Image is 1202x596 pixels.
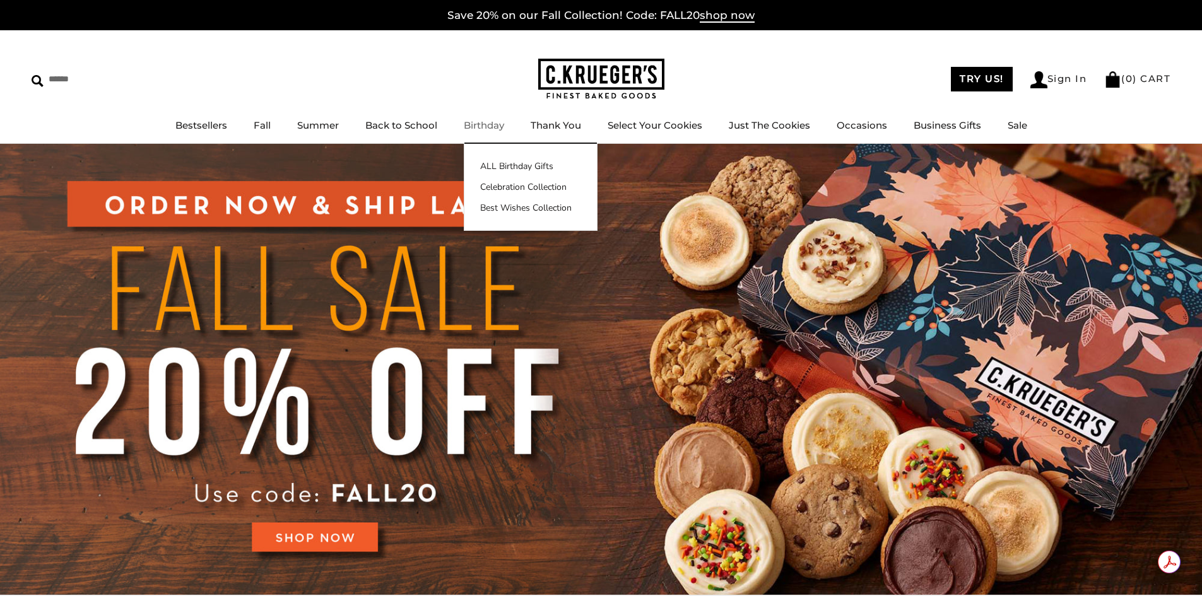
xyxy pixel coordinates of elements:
[175,119,227,131] a: Bestsellers
[464,201,597,214] a: Best Wishes Collection
[447,9,755,23] a: Save 20% on our Fall Collection! Code: FALL20shop now
[365,119,437,131] a: Back to School
[32,75,44,87] img: Search
[1030,71,1047,88] img: Account
[464,119,504,131] a: Birthday
[1126,73,1133,85] span: 0
[531,119,581,131] a: Thank You
[32,69,182,89] input: Search
[464,160,597,173] a: ALL Birthday Gifts
[1104,71,1121,88] img: Bag
[1030,71,1087,88] a: Sign In
[608,119,702,131] a: Select Your Cookies
[464,180,597,194] a: Celebration Collection
[837,119,887,131] a: Occasions
[729,119,810,131] a: Just The Cookies
[254,119,271,131] a: Fall
[538,59,664,100] img: C.KRUEGER'S
[1008,119,1027,131] a: Sale
[914,119,981,131] a: Business Gifts
[700,9,755,23] span: shop now
[951,67,1013,91] a: TRY US!
[297,119,339,131] a: Summer
[1104,73,1170,85] a: (0) CART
